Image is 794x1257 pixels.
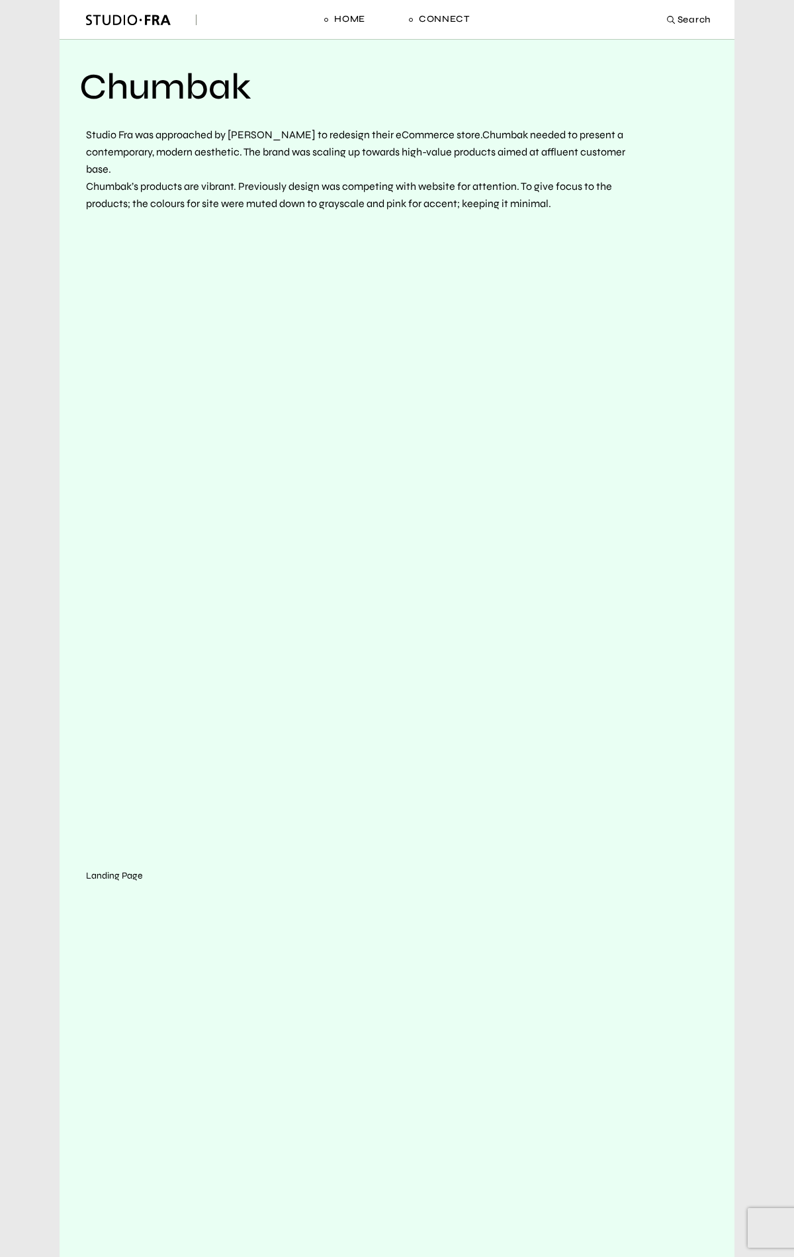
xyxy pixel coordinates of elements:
span: Home [334,13,365,26]
div: Chumbak needed to present a contemporary, modern aesthetic. The brand was scaling up towards high... [86,126,640,212]
div: Chumbak’s products are vibrant. Previously design was competing with website for attention. To gi... [86,178,640,212]
h1: Chumbak [79,65,647,108]
span: Studio Fra was approached by [PERSON_NAME] to redesign their eCommerce store. [86,128,482,141]
span: Connect [419,13,470,26]
figcaption: Landing Page [86,871,640,881]
span: Search [678,9,711,30]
